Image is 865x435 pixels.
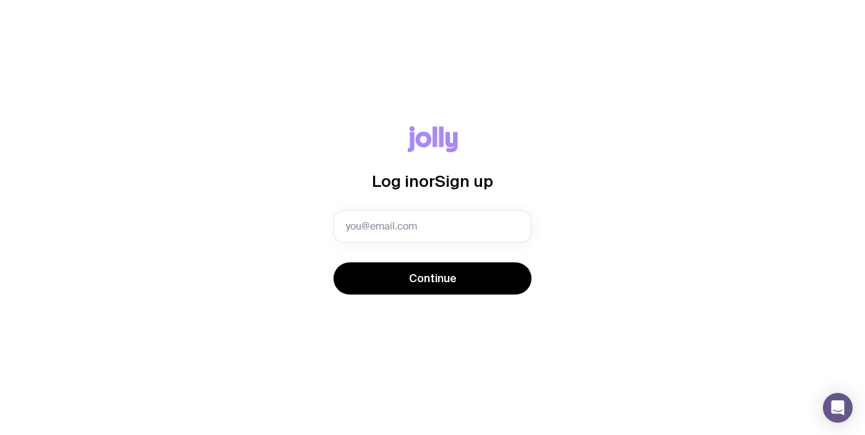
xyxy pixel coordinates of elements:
[435,172,493,190] span: Sign up
[372,172,419,190] span: Log in
[334,262,531,295] button: Continue
[823,393,853,423] div: Open Intercom Messenger
[334,210,531,243] input: you@email.com
[419,172,435,190] span: or
[409,271,457,286] span: Continue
